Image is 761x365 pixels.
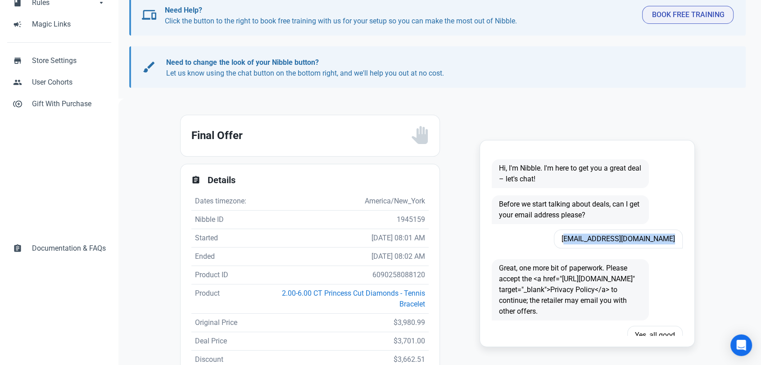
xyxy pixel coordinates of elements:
[191,314,258,332] td: Original Price
[32,99,106,109] span: Gift With Purchase
[13,77,22,86] span: people
[258,211,429,229] td: 1945159
[258,192,429,211] td: America/New_York
[13,55,22,64] span: store
[191,248,258,266] td: Ended
[258,248,429,266] td: [DATE] 08:02 AM
[191,229,258,248] td: Started
[32,19,106,30] span: Magic Links
[166,57,725,79] p: Let us know using the chat button on the bottom right, and we'll help you out at no cost.
[7,93,111,115] a: control_point_duplicateGift With Purchase
[394,355,425,364] span: $3,662.51
[258,314,429,332] td: $3,980.99
[13,243,22,252] span: assignment
[208,175,429,185] h2: Details
[191,332,258,351] td: Deal Price
[7,14,111,35] a: campaignMagic Links
[652,9,724,20] span: Book Free Training
[32,77,106,88] span: User Cohorts
[492,195,649,224] span: Before we start talking about deals, can I get your email address please?
[730,334,752,356] div: Open Intercom Messenger
[642,6,734,24] button: Book Free Training
[258,266,429,284] td: 6090258088120
[191,192,258,211] td: Dates timezone:
[191,266,258,284] td: Product ID
[7,72,111,93] a: peopleUser Cohorts
[627,326,683,345] span: Yes, all good
[32,243,106,254] span: Documentation & FAQs
[165,5,635,27] p: Click the button to the right to book free training with us for your setup so you can make the mo...
[492,259,649,320] span: Great, one more bit of paperwork. Please accept the <a href="[URL][DOMAIN_NAME]" target="_blank">...
[554,230,683,248] span: [EMAIL_ADDRESS][DOMAIN_NAME]
[142,60,156,74] span: brush
[282,289,425,308] a: 2.00-6.00 CT Princess Cut Diamonds - Tennis Bracelet
[7,238,111,259] a: assignmentDocumentation & FAQs
[394,337,425,345] span: $3,701.00
[191,126,411,144] h2: Final Offer
[142,8,156,22] span: devices
[7,50,111,72] a: storeStore Settings
[32,55,106,66] span: Store Settings
[411,126,429,144] img: status_user_offer_unavailable.svg
[13,99,22,108] span: control_point_duplicate
[191,284,258,314] td: Product
[165,6,202,14] b: Need Help?
[492,159,649,188] span: Hi, I'm Nibble. I'm here to get you a great deal – let's chat!
[166,58,318,67] b: Need to change the look of your Nibble button?
[191,211,258,229] td: Nibble ID
[191,176,200,185] span: assignment
[258,229,429,248] td: [DATE] 08:01 AM
[13,19,22,28] span: campaign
